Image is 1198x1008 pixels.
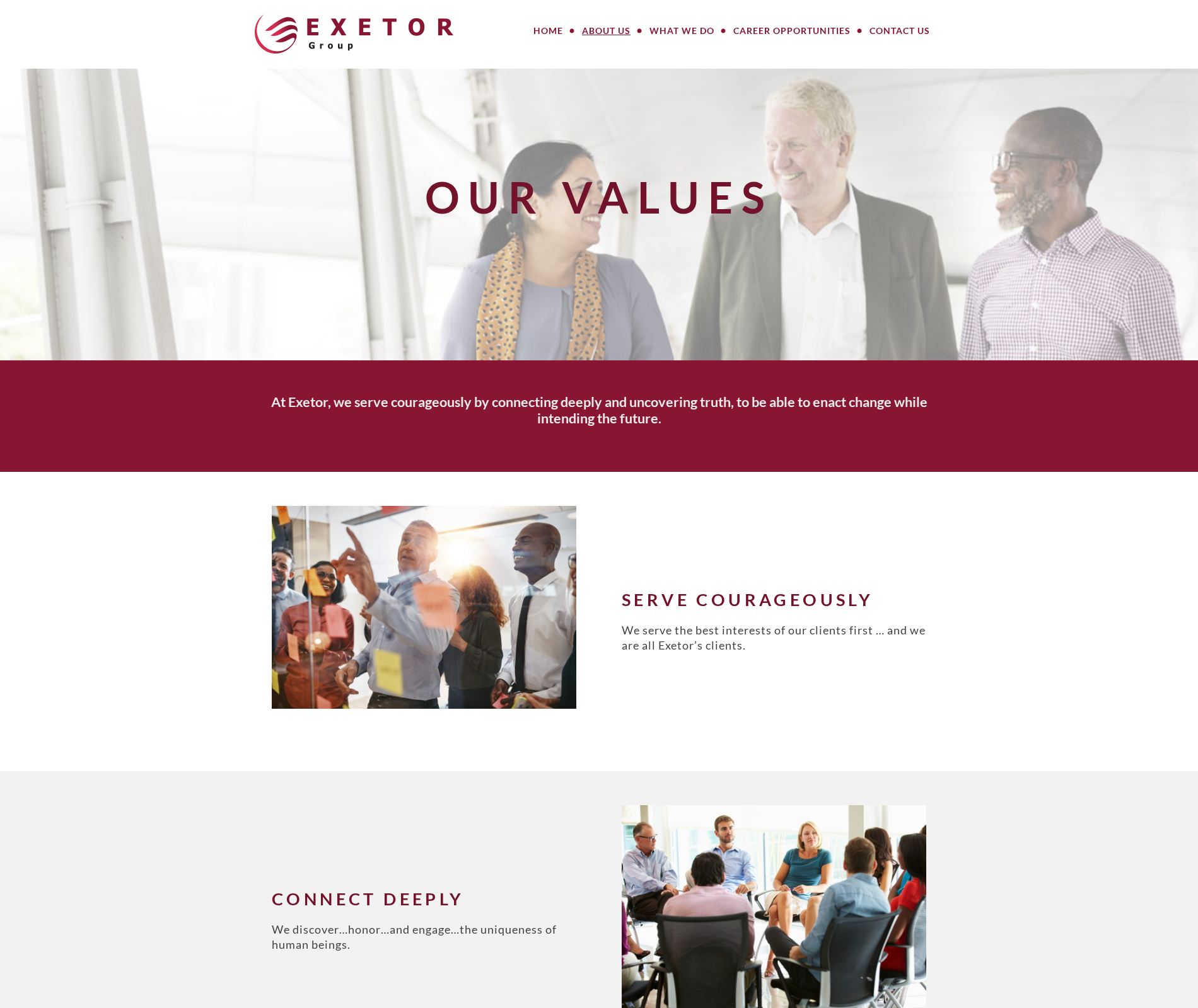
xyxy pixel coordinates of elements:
[249,394,949,427] h5: At Exetor, we serve courageously by connecting deeply and uncovering truth, to be able to enact c...
[724,18,860,43] a: Career Opportunities
[524,18,573,43] a: Home
[573,18,640,43] a: About Us
[272,890,576,908] h3: Connect Deeply
[272,506,576,709] img: Our Values
[860,18,939,43] a: Contact Us
[622,805,926,1008] img: Our Values
[272,922,576,952] p: We discover…honor…and engage…the uniqueness of human beings.
[640,18,724,43] a: What We Do
[622,622,926,653] p: We serve the best interests of our clients first … and we are all Exetor’s clients.
[255,14,453,54] img: The Exetor Group
[241,173,957,220] h1: Our Values
[622,590,926,609] h3: Serve Courageously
